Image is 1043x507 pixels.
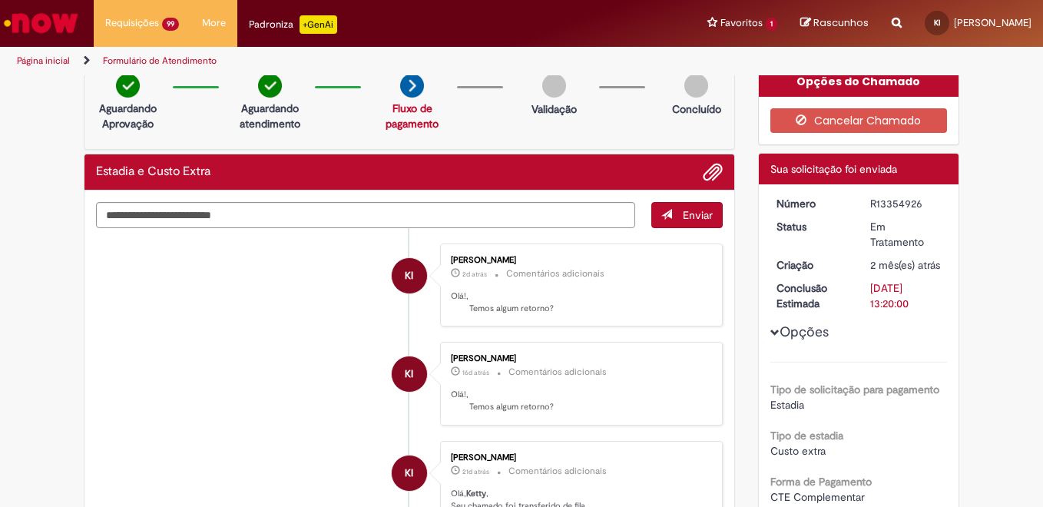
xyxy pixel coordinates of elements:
p: Aguardando Aprovação [91,101,165,131]
span: Rascunhos [813,15,869,30]
button: Adicionar anexos [703,162,723,182]
dt: Criação [765,257,859,273]
p: Olá!, Temos algum retorno? [451,389,707,413]
b: Ketty [466,488,486,499]
div: [DATE] 13:20:00 [870,280,942,311]
img: check-circle-green.png [258,74,282,98]
a: Rascunhos [800,16,869,31]
div: Ketty Ivankio [392,456,427,491]
div: [PERSON_NAME] [451,256,707,265]
small: Comentários adicionais [508,366,607,379]
dt: Número [765,196,859,211]
p: Olá!, Temos algum retorno? [451,290,707,314]
div: [PERSON_NAME] [451,354,707,363]
span: More [202,15,226,31]
b: Tipo de solicitação para pagamento [770,383,939,396]
span: 16d atrás [462,368,489,377]
div: Em Tratamento [870,219,942,250]
div: Ketty Ivankio [392,356,427,392]
dt: Conclusão Estimada [765,280,859,311]
div: Opções do Chamado [759,66,959,97]
time: 29/09/2025 14:53:57 [462,270,487,279]
button: Enviar [651,202,723,228]
textarea: Digite sua mensagem aqui... [96,202,635,228]
span: Favoritos [720,15,763,31]
small: Comentários adicionais [508,465,607,478]
div: Ketty Ivankio [392,258,427,293]
b: Forma de Pagamento [770,475,872,489]
p: Concluído [672,101,721,117]
b: Tipo de estadia [770,429,843,442]
img: ServiceNow [2,8,81,38]
a: Formulário de Atendimento [103,55,217,67]
span: CTE Complementar [770,490,865,504]
img: img-circle-grey.png [542,74,566,98]
h2: Estadia e Custo Extra Histórico de tíquete [96,165,210,179]
div: Padroniza [249,15,337,34]
span: KI [405,356,413,393]
span: KI [934,18,940,28]
span: 21d atrás [462,467,489,476]
img: arrow-next.png [400,74,424,98]
span: Requisições [105,15,159,31]
ul: Trilhas de página [12,47,684,75]
span: Sua solicitação foi enviada [770,162,897,176]
span: 2d atrás [462,270,487,279]
span: 99 [162,18,179,31]
span: 2 mês(es) atrás [870,258,940,272]
a: Página inicial [17,55,70,67]
a: Fluxo de pagamento [386,101,439,131]
small: Comentários adicionais [506,267,604,280]
span: Estadia [770,398,804,412]
p: Aguardando atendimento [233,101,307,131]
time: 11/09/2025 10:41:20 [462,467,489,476]
span: Enviar [683,208,713,222]
div: [PERSON_NAME] [451,453,707,462]
span: KI [405,257,413,294]
p: Validação [531,101,577,117]
button: Cancelar Chamado [770,108,948,133]
dt: Status [765,219,859,234]
span: 1 [766,18,777,31]
span: [PERSON_NAME] [954,16,1031,29]
img: img-circle-grey.png [684,74,708,98]
time: 05/08/2025 11:36:08 [870,258,940,272]
div: R13354926 [870,196,942,211]
p: +GenAi [300,15,337,34]
img: check-circle-green.png [116,74,140,98]
div: 05/08/2025 11:36:08 [870,257,942,273]
span: Custo extra [770,444,826,458]
time: 16/09/2025 09:29:38 [462,368,489,377]
span: KI [405,455,413,492]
